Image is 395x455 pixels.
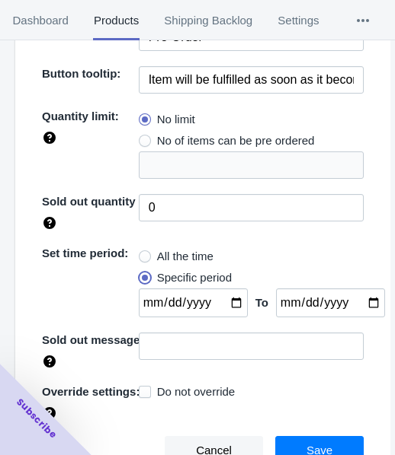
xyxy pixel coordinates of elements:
[42,110,119,123] span: Quantity limit:
[157,384,236,399] span: Do not override
[278,1,320,40] span: Settings
[164,1,253,40] span: Shipping Backlog
[14,396,59,441] span: Subscribe
[42,247,128,259] span: Set time period:
[157,112,195,127] span: No limit
[93,1,139,40] span: Products
[42,333,143,346] span: Sold out message:
[12,1,69,40] span: Dashboard
[157,249,214,264] span: All the time
[157,270,232,285] span: Specific period
[42,67,120,80] span: Button tooltip:
[42,195,135,208] span: Sold out quantity
[157,133,315,148] span: No of items can be pre ordered
[255,296,268,309] span: To
[332,1,394,40] button: More tabs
